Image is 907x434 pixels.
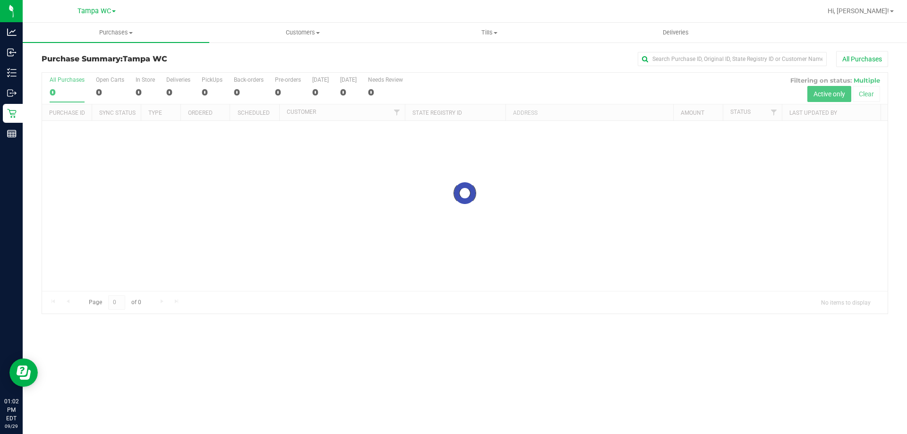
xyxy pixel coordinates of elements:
[7,68,17,77] inline-svg: Inventory
[638,52,827,66] input: Search Purchase ID, Original ID, State Registry ID or Customer Name...
[650,28,702,37] span: Deliveries
[582,23,769,43] a: Deliveries
[4,423,18,430] p: 09/29
[77,7,111,15] span: Tampa WC
[23,28,209,37] span: Purchases
[23,23,209,43] a: Purchases
[209,23,396,43] a: Customers
[42,55,324,63] h3: Purchase Summary:
[4,397,18,423] p: 01:02 PM EDT
[836,51,888,67] button: All Purchases
[7,27,17,37] inline-svg: Analytics
[7,129,17,138] inline-svg: Reports
[210,28,395,37] span: Customers
[7,48,17,57] inline-svg: Inbound
[396,28,582,37] span: Tills
[396,23,582,43] a: Tills
[9,358,38,387] iframe: Resource center
[123,54,167,63] span: Tampa WC
[828,7,889,15] span: Hi, [PERSON_NAME]!
[7,109,17,118] inline-svg: Retail
[7,88,17,98] inline-svg: Outbound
